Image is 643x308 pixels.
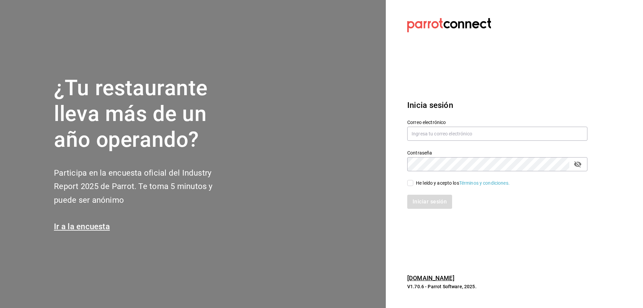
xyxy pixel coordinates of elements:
[407,99,587,111] h3: Inicia sesión
[407,150,587,155] label: Contraseña
[407,283,587,290] p: V1.70.6 - Parrot Software, 2025.
[54,75,235,152] h1: ¿Tu restaurante lleva más de un año operando?
[416,180,510,187] div: He leído y acepto los
[54,166,235,207] h2: Participa en la encuesta oficial del Industry Report 2025 de Parrot. Te toma 5 minutos y puede se...
[407,274,454,282] a: [DOMAIN_NAME]
[572,159,583,170] button: passwordField
[459,180,510,186] a: Términos y condiciones.
[407,120,587,125] label: Correo electrónico
[407,127,587,141] input: Ingresa tu correo electrónico
[54,222,110,231] a: Ir a la encuesta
